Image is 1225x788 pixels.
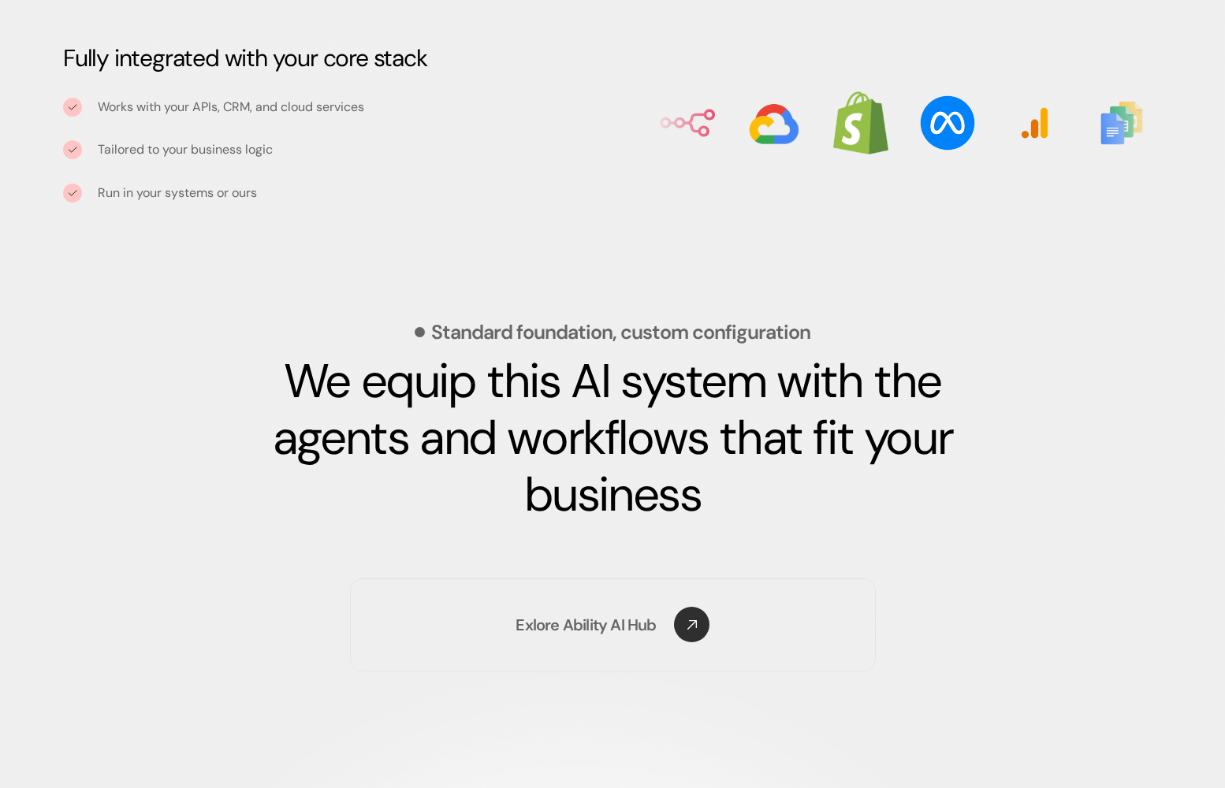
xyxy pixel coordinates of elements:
[273,350,963,526] strong: We equip this AI system with the agents and workflows that fit your business
[350,578,876,671] a: Exlore Ability AI Hub
[431,322,810,342] p: Standard foundation, custom configuration
[68,145,77,154] img: tick icon
[68,102,77,112] img: tick icon
[516,614,656,636] p: Exlore Ability AI Hub
[98,141,573,158] p: Tailored to your business logic
[98,98,573,116] p: Works with your APIs, CRM, and cloud services
[98,183,257,203] p: Run in your systems or ours
[68,188,77,198] img: tick icon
